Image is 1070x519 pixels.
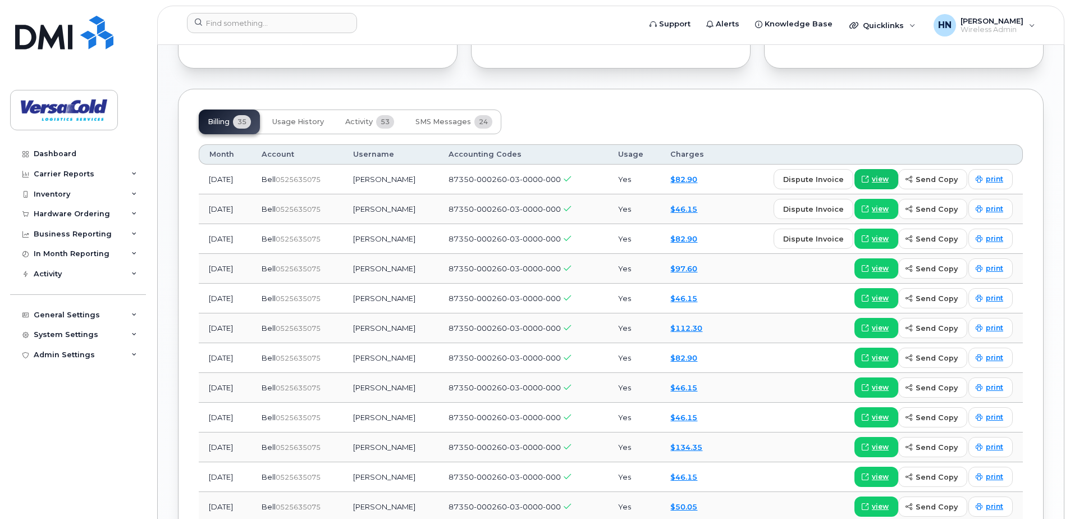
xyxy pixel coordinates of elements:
[872,293,889,303] span: view
[262,264,276,273] span: Bell
[608,144,661,165] th: Usage
[262,175,276,184] span: Bell
[670,324,702,333] a: $112.30
[872,234,889,244] span: view
[916,353,958,363] span: send copy
[854,288,898,308] a: view
[898,229,967,249] button: send copy
[968,288,1013,308] a: print
[916,204,958,215] span: send copy
[272,117,324,126] span: Usage History
[642,13,698,35] a: Support
[670,353,697,362] a: $82.90
[926,14,1043,37] div: Haneef Nathoo
[898,288,967,308] button: send copy
[262,443,276,452] span: Bell
[343,194,438,224] td: [PERSON_NAME]
[716,19,739,30] span: Alerts
[986,472,1003,482] span: print
[961,25,1023,34] span: Wireless Admin
[898,437,967,457] button: send copy
[199,224,252,254] td: [DATE]
[854,258,898,279] a: view
[986,502,1003,512] span: print
[872,502,889,512] span: view
[783,174,844,185] span: dispute invoice
[774,169,853,189] button: dispute invoice
[449,472,561,481] span: 87350-000260-03-0000-000
[872,174,889,184] span: view
[608,313,661,343] td: Yes
[276,413,321,422] span: 0525635075
[968,377,1013,398] a: print
[916,442,958,453] span: send copy
[608,343,661,373] td: Yes
[670,234,697,243] a: $82.90
[968,318,1013,338] a: print
[343,254,438,284] td: [PERSON_NAME]
[872,204,889,214] span: view
[449,204,561,213] span: 87350-000260-03-0000-000
[276,473,321,481] span: 0525635075
[343,165,438,194] td: [PERSON_NAME]
[898,169,967,189] button: send copy
[961,16,1023,25] span: [PERSON_NAME]
[199,284,252,313] td: [DATE]
[262,472,276,481] span: Bell
[986,234,1003,244] span: print
[670,264,697,273] a: $97.60
[415,117,471,126] span: SMS Messages
[199,343,252,373] td: [DATE]
[276,235,321,243] span: 0525635075
[608,462,661,492] td: Yes
[872,353,889,363] span: view
[276,503,321,511] span: 0525635075
[276,324,321,333] span: 0525635075
[262,502,276,511] span: Bell
[872,412,889,422] span: view
[986,383,1003,393] span: print
[449,413,561,422] span: 87350-000260-03-0000-000
[449,502,561,511] span: 87350-000260-03-0000-000
[343,462,438,492] td: [PERSON_NAME]
[854,377,898,398] a: view
[670,383,697,392] a: $46.15
[898,497,967,517] button: send copy
[199,144,252,165] th: Month
[968,199,1013,219] a: print
[376,115,394,129] span: 53
[276,354,321,362] span: 0525635075
[854,199,898,219] a: view
[262,204,276,213] span: Bell
[276,205,321,213] span: 0525635075
[863,21,904,30] span: Quicklinks
[608,165,661,194] td: Yes
[474,115,492,129] span: 24
[916,412,958,423] span: send copy
[872,383,889,393] span: view
[252,144,343,165] th: Account
[774,199,853,219] button: dispute invoice
[774,229,853,249] button: dispute invoice
[659,19,691,30] span: Support
[199,403,252,432] td: [DATE]
[898,199,967,219] button: send copy
[916,234,958,244] span: send copy
[898,258,967,279] button: send copy
[986,293,1003,303] span: print
[670,294,697,303] a: $46.15
[854,229,898,249] a: view
[276,294,321,303] span: 0525635075
[262,324,276,333] span: Bell
[916,323,958,334] span: send copy
[262,234,276,243] span: Bell
[343,432,438,462] td: [PERSON_NAME]
[916,383,958,393] span: send copy
[187,13,357,33] input: Find something...
[343,313,438,343] td: [PERSON_NAME]
[854,407,898,427] a: view
[898,318,967,338] button: send copy
[449,294,561,303] span: 87350-000260-03-0000-000
[898,377,967,398] button: send copy
[199,373,252,403] td: [DATE]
